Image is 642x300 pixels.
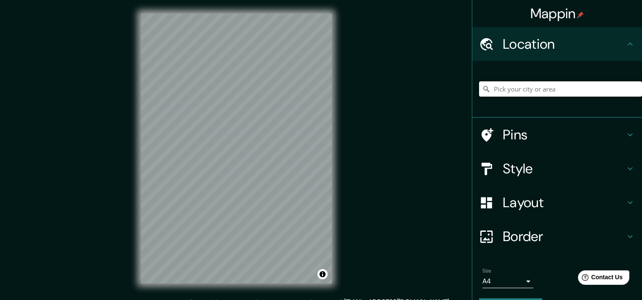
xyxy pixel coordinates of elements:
label: Size [482,267,491,275]
div: A4 [482,275,533,288]
div: Style [472,152,642,186]
div: Layout [472,186,642,219]
h4: Mappin [530,5,584,22]
iframe: Help widget launcher [566,267,633,291]
div: Pins [472,118,642,152]
h4: Border [503,228,625,245]
img: pin-icon.png [577,11,584,18]
h4: Pins [503,126,625,143]
h4: Layout [503,194,625,211]
h4: Style [503,160,625,177]
input: Pick your city or area [479,81,642,97]
h4: Location [503,36,625,53]
button: Toggle attribution [317,269,328,279]
div: Border [472,219,642,253]
div: Location [472,27,642,61]
canvas: Map [141,14,332,283]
